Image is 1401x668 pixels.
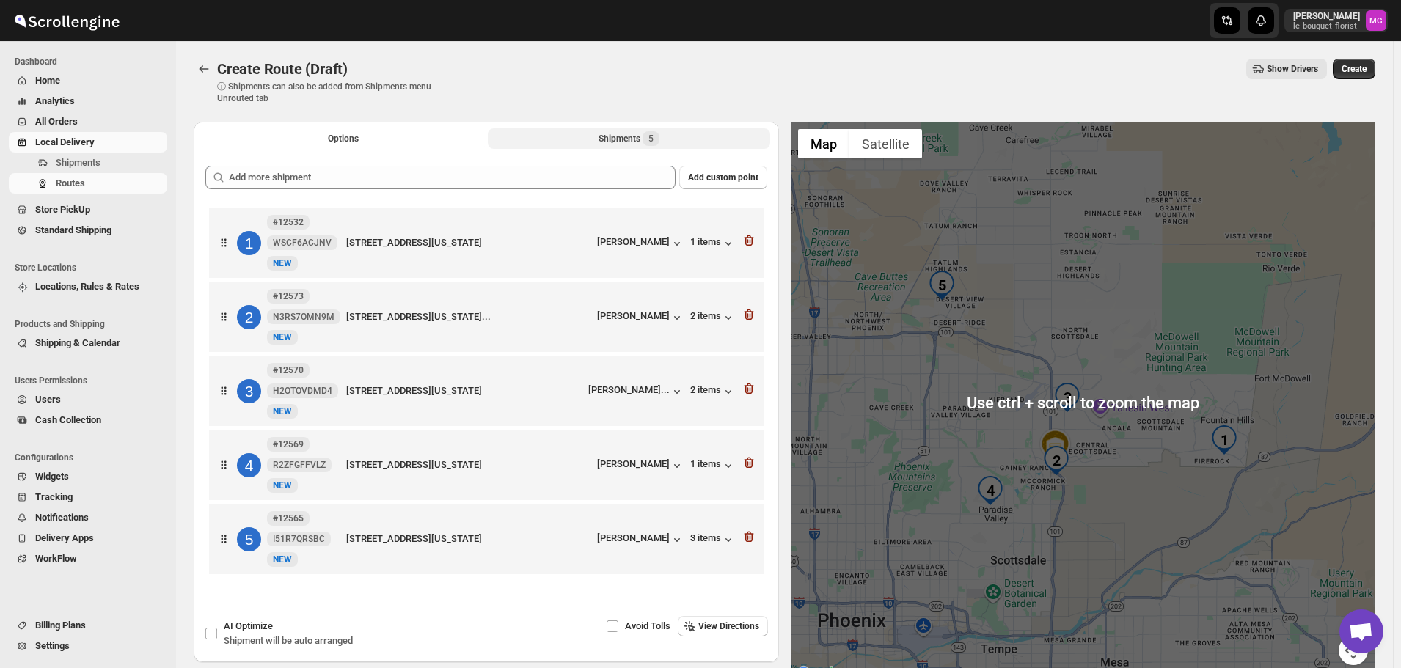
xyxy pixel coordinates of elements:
span: Billing Plans [35,620,86,631]
div: [STREET_ADDRESS][US_STATE] [346,383,582,398]
button: All Route Options [202,128,485,149]
button: WorkFlow [9,548,167,569]
button: User menu [1284,9,1388,32]
span: N3RS7OMN9M [273,311,334,323]
button: Widgets [9,466,167,487]
span: Analytics [35,95,75,106]
span: Users Permissions [15,375,169,386]
div: [STREET_ADDRESS][US_STATE] [346,235,591,250]
span: Shipping & Calendar [35,337,120,348]
button: Routes [9,173,167,194]
div: 1 [1210,425,1239,455]
button: [PERSON_NAME]... [588,384,684,399]
button: Shipments [9,153,167,173]
span: Show Drivers [1267,63,1318,75]
span: Avoid Tolls [625,620,670,631]
button: [PERSON_NAME] [597,236,684,251]
span: 5 [648,133,654,144]
span: Products and Shipping [15,318,169,330]
button: Show satellite imagery [849,129,922,158]
span: Locations, Rules & Rates [35,281,139,292]
div: Open chat [1339,609,1383,653]
div: 5#12565I51R7QRSBCNewNEW[STREET_ADDRESS][US_STATE][PERSON_NAME]3 items [209,504,764,574]
div: Shipments [599,131,659,146]
div: 3 [237,379,261,403]
span: All Orders [35,116,78,127]
div: 4 [976,476,1005,505]
div: [STREET_ADDRESS][US_STATE]... [346,309,591,324]
button: Selected Shipments [488,128,770,149]
div: 4 [237,453,261,477]
div: 1 [237,231,261,255]
button: Show street map [798,129,849,158]
span: Store Locations [15,262,169,274]
button: Home [9,70,167,91]
span: Users [35,394,61,405]
div: 4#12569R2ZFGFFVLZNewNEW[STREET_ADDRESS][US_STATE][PERSON_NAME]1 items [209,430,764,500]
div: 2 [1042,446,1071,475]
span: View Directions [698,620,759,632]
b: #12570 [273,365,304,375]
button: Users [9,389,167,410]
div: 3#12570H2OTOVDMD4NewNEW[STREET_ADDRESS][US_STATE][PERSON_NAME]...2 items [209,356,764,426]
div: 5 [237,527,261,551]
span: Configurations [15,452,169,463]
button: 1 items [690,236,736,251]
div: 3 [1053,383,1082,412]
p: ⓘ Shipments can also be added from Shipments menu Unrouted tab [217,81,448,104]
span: R2ZFGFFVLZ [273,459,326,471]
b: #12569 [273,439,304,449]
div: [PERSON_NAME]... [588,384,670,395]
button: Routes [194,59,214,79]
button: 1 items [690,458,736,473]
button: 3 items [690,532,736,547]
span: Standard Shipping [35,224,111,235]
div: [STREET_ADDRESS][US_STATE] [346,532,591,546]
span: Add custom point [688,172,758,183]
button: Notifications [9,507,167,528]
div: 5 [927,271,956,300]
button: 2 items [690,384,736,399]
b: #12565 [273,513,304,524]
button: Show Drivers [1246,59,1327,79]
button: 2 items [690,310,736,325]
button: [PERSON_NAME] [597,458,684,473]
button: Locations, Rules & Rates [9,276,167,297]
input: Add more shipment [229,166,676,189]
span: Create Route (Draft) [217,60,348,78]
p: le-bouquet-florist [1293,22,1360,31]
span: NEW [273,480,292,491]
span: Cash Collection [35,414,101,425]
span: Melody Gluth [1366,10,1386,31]
button: Tracking [9,487,167,507]
span: NEW [273,258,292,268]
span: Store PickUp [35,204,90,215]
span: Local Delivery [35,136,95,147]
button: Cash Collection [9,410,167,430]
span: Delivery Apps [35,532,94,543]
button: All Orders [9,111,167,132]
span: Notifications [35,512,89,523]
div: 2#12573N3RS7OMN9MNewNEW[STREET_ADDRESS][US_STATE]...[PERSON_NAME]2 items [209,282,764,352]
span: NEW [273,406,292,416]
button: [PERSON_NAME] [597,532,684,547]
span: Dashboard [15,56,169,67]
span: I51R7QRSBC [273,533,325,545]
button: Add custom point [679,166,767,189]
span: Tracking [35,491,73,502]
button: Delivery Apps [9,528,167,548]
span: Settings [35,640,70,651]
button: [PERSON_NAME] [597,310,684,325]
button: Analytics [9,91,167,111]
text: MG [1369,16,1383,26]
span: Widgets [35,471,69,482]
span: Routes [56,177,85,188]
